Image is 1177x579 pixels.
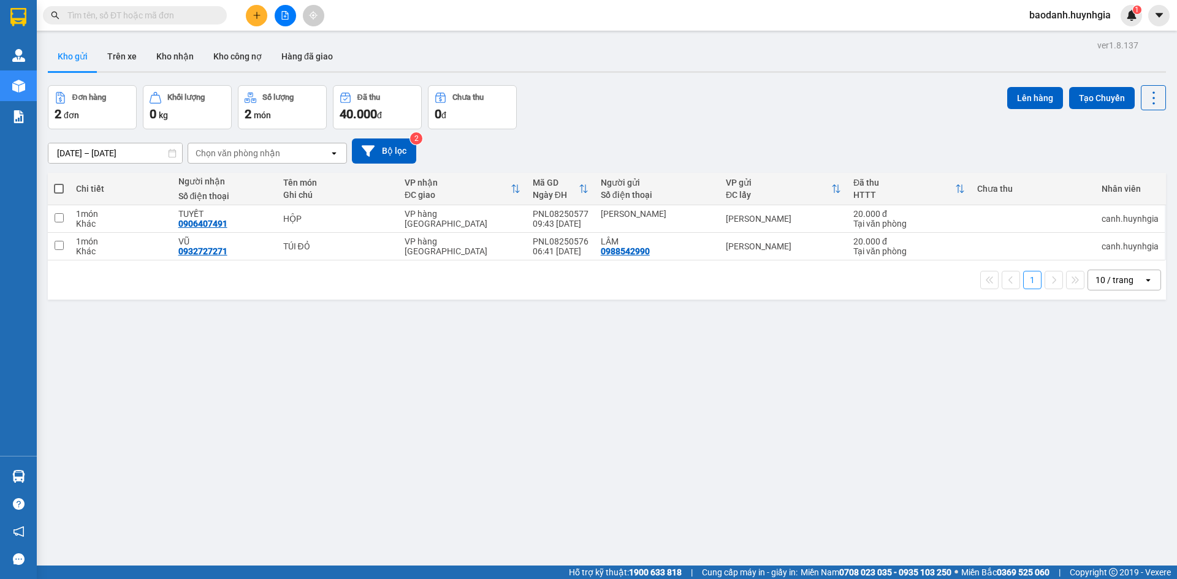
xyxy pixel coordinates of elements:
[1019,7,1121,23] span: baodanh.huynhgia
[801,566,951,579] span: Miền Nam
[1135,6,1139,14] span: 1
[377,110,382,120] span: đ
[340,107,377,121] span: 40.000
[533,237,588,246] div: PNL08250576
[64,110,79,120] span: đơn
[853,219,965,229] div: Tại văn phòng
[1148,5,1170,26] button: caret-down
[357,93,380,102] div: Đã thu
[410,132,422,145] sup: 2
[76,209,166,219] div: 1 món
[97,42,147,71] button: Trên xe
[352,138,416,164] button: Bộ lọc
[204,42,272,71] button: Kho công nợ
[1023,271,1042,289] button: 1
[533,190,579,200] div: Ngày ĐH
[601,190,714,200] div: Số điện thoại
[55,107,61,121] span: 2
[954,570,958,575] span: ⚪️
[13,498,25,510] span: question-circle
[283,241,392,251] div: TÚI ĐỎ
[150,107,156,121] span: 0
[405,190,511,200] div: ĐC giao
[569,566,682,579] span: Hỗ trợ kỹ thuật:
[435,107,441,121] span: 0
[13,526,25,537] span: notification
[1143,275,1153,285] svg: open
[405,237,520,256] div: VP hàng [GEOGRAPHIC_DATA]
[72,93,106,102] div: Đơn hàng
[726,241,841,251] div: [PERSON_NAME]
[533,209,588,219] div: PNL08250577
[178,237,271,246] div: VŨ
[329,148,339,158] svg: open
[691,566,693,579] span: |
[398,173,527,205] th: Toggle SortBy
[1059,566,1061,579] span: |
[601,246,650,256] div: 0988542990
[629,567,682,577] strong: 1900 633 818
[428,85,517,129] button: Chưa thu0đ
[196,147,280,159] div: Chọn văn phòng nhận
[76,237,166,246] div: 1 món
[702,566,798,579] span: Cung cấp máy in - giấy in:
[272,42,343,71] button: Hàng đã giao
[1069,87,1135,109] button: Tạo Chuyến
[1154,10,1165,21] span: caret-down
[48,143,182,163] input: Select a date range.
[405,209,520,229] div: VP hàng [GEOGRAPHIC_DATA]
[333,85,422,129] button: Đã thu40.000đ
[167,93,205,102] div: Khối lượng
[13,553,25,565] span: message
[283,214,392,224] div: HỘP
[12,110,25,123] img: solution-icon
[1007,87,1063,109] button: Lên hàng
[281,11,289,20] span: file-add
[853,209,965,219] div: 20.000 đ
[283,190,392,200] div: Ghi chú
[67,9,212,22] input: Tìm tên, số ĐT hoặc mã đơn
[275,5,296,26] button: file-add
[961,566,1049,579] span: Miền Bắc
[533,246,588,256] div: 06:41 [DATE]
[1102,241,1159,251] div: canh.huynhgia
[527,173,595,205] th: Toggle SortBy
[246,5,267,26] button: plus
[48,85,137,129] button: Đơn hàng2đơn
[76,184,166,194] div: Chi tiết
[405,178,511,187] div: VP nhận
[533,178,579,187] div: Mã GD
[143,85,232,129] button: Khối lượng0kg
[178,191,271,201] div: Số điện thoại
[178,176,271,186] div: Người nhận
[720,173,847,205] th: Toggle SortBy
[977,184,1089,194] div: Chưa thu
[303,5,324,26] button: aim
[12,49,25,62] img: warehouse-icon
[178,209,271,219] div: TUYẾT
[1126,10,1137,21] img: icon-new-feature
[601,209,714,219] div: MINH ĐỨC
[601,237,714,246] div: LÂM
[1133,6,1141,14] sup: 1
[997,567,1049,577] strong: 0369 525 060
[839,567,951,577] strong: 0708 023 035 - 0935 103 250
[10,8,26,26] img: logo-vxr
[262,93,294,102] div: Số lượng
[726,190,831,200] div: ĐC lấy
[853,237,965,246] div: 20.000 đ
[76,246,166,256] div: Khác
[452,93,484,102] div: Chưa thu
[441,110,446,120] span: đ
[51,11,59,20] span: search
[178,246,227,256] div: 0932727271
[48,42,97,71] button: Kho gửi
[726,178,831,187] div: VP gửi
[1109,568,1118,577] span: copyright
[159,110,168,120] span: kg
[1102,184,1159,194] div: Nhân viên
[76,219,166,229] div: Khác
[853,190,955,200] div: HTTT
[853,178,955,187] div: Đã thu
[245,107,251,121] span: 2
